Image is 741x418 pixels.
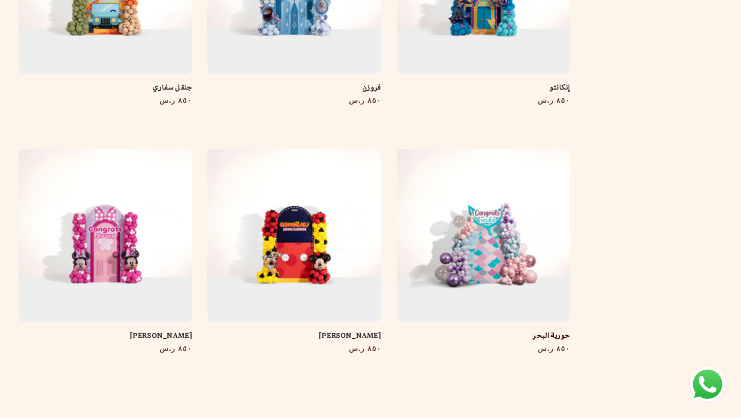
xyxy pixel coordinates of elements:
a: [PERSON_NAME] [207,332,381,342]
a: [PERSON_NAME] [19,332,192,342]
a: حورية البحر [397,332,570,342]
a: فروزن [207,83,381,94]
a: إنكانتو [397,83,570,94]
a: جنقل سفاري [19,83,192,94]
